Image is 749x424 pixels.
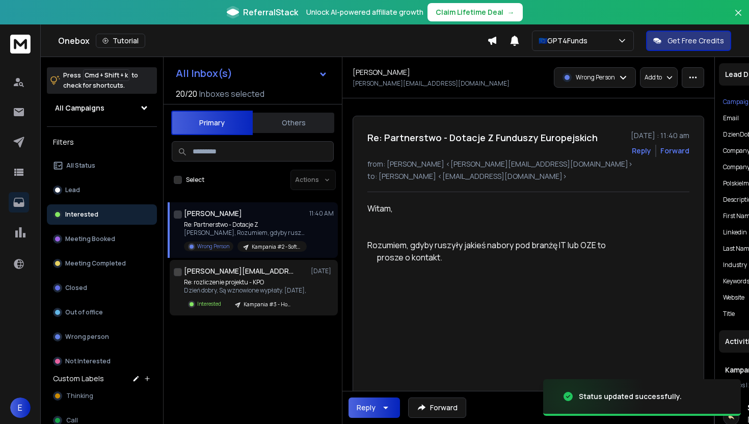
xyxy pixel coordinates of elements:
button: All Inbox(s) [168,63,336,84]
p: Re: rozliczenie projektu - KPO [184,278,306,286]
h1: Re: Partnerstwo - Dotacje Z Funduszy Europejskich [367,130,598,145]
p: Closed [65,284,87,292]
button: Interested [47,204,157,225]
button: E [10,397,31,418]
p: Kampania #2 - Software House [252,243,301,251]
p: Wrong Person [197,243,229,250]
div: Forward [660,146,689,156]
button: Primary [171,111,253,135]
span: → [507,7,515,17]
p: All Status [66,162,95,170]
p: Lead [65,186,80,194]
button: Reply [632,146,651,156]
p: website [723,294,744,302]
p: from: [PERSON_NAME] <[PERSON_NAME][EMAIL_ADDRESS][DOMAIN_NAME]> [367,159,689,169]
p: Unlock AI-powered affiliate growth [306,7,423,17]
p: Witam, Rozumiem, gdyby ruszyły jakieś nabory pod branżę IT lub OZE to prosze o kontakt. [367,202,665,312]
button: Reply [349,397,400,418]
div: Status updated successfully. [579,391,682,402]
p: Out of office [65,308,103,316]
p: to: [PERSON_NAME] <[EMAIL_ADDRESS][DOMAIN_NAME]> [367,171,689,181]
p: Email [723,114,739,122]
button: Close banner [732,6,745,31]
p: Dzień dobry, Są wznowione wypłaty. [DATE], [184,286,306,295]
p: [PERSON_NAME][EMAIL_ADDRESS][DOMAIN_NAME] [353,79,510,88]
span: Cmd + Shift + k [83,69,129,81]
button: Lead [47,180,157,200]
button: Forward [408,397,466,418]
p: Kampania #3 - HoReCa [244,301,292,308]
p: Add to [645,73,662,82]
p: 🇪🇺GPT4Funds [539,36,592,46]
button: Tutorial [96,34,145,48]
span: ReferralStack [243,6,298,18]
button: Thinking [47,386,157,406]
button: Out of office [47,302,157,323]
p: Not Interested [65,357,111,365]
p: Interested [197,300,221,308]
span: 20 / 20 [176,88,197,100]
h3: Inboxes selected [199,88,264,100]
button: Get Free Credits [646,31,731,51]
h1: [PERSON_NAME] [353,67,410,77]
h3: Filters [47,135,157,149]
p: industry [723,261,747,269]
button: Others [253,112,334,134]
div: Reply [357,403,376,413]
h1: [PERSON_NAME] [184,208,242,219]
label: Select [186,176,204,184]
button: Meeting Completed [47,253,157,274]
h1: All Inbox(s) [176,68,232,78]
button: Not Interested [47,351,157,372]
p: Press to check for shortcuts. [63,70,138,91]
p: Wrong Person [576,73,615,82]
span: Thinking [66,392,93,400]
p: linkedin [723,228,747,236]
button: Meeting Booked [47,229,157,249]
p: [DATE] [311,267,334,275]
button: All Status [47,155,157,176]
button: Closed [47,278,157,298]
p: 11:40 AM [309,209,334,218]
p: Wrong person [65,333,109,341]
p: Interested [65,210,98,219]
p: Get Free Credits [667,36,724,46]
h1: [PERSON_NAME][EMAIL_ADDRESS][PERSON_NAME][DOMAIN_NAME] [184,266,296,276]
button: Claim Lifetime Deal→ [427,3,523,21]
p: Meeting Completed [65,259,126,268]
p: [PERSON_NAME], Rozumiem, gdyby ruszyły jakieś [184,229,306,237]
p: Re: Partnerstwo - Dotacje Z [184,221,306,229]
button: Wrong person [47,327,157,347]
p: Meeting Booked [65,235,115,243]
p: [DATE] : 11:40 am [631,130,689,141]
div: Onebox [58,34,487,48]
h3: Custom Labels [53,374,104,384]
p: title [723,310,735,318]
h1: All Campaigns [55,103,104,113]
button: All Campaigns [47,98,157,118]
